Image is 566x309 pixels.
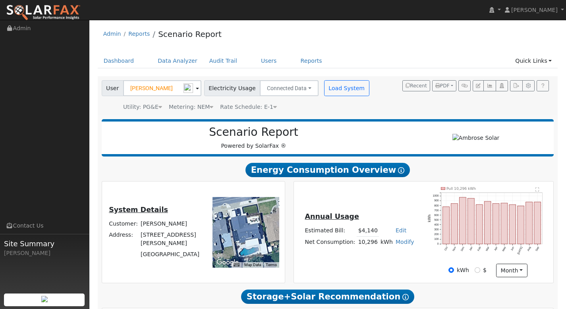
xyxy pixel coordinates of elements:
td: [PERSON_NAME] [139,218,204,229]
button: Connected Data [260,80,319,96]
text: 500 [435,218,439,221]
input: Select a User [123,80,201,96]
td: Estimated Bill: [303,225,357,236]
img: SolarFax [6,4,81,21]
td: [GEOGRAPHIC_DATA] [139,249,204,260]
i: Show Help [402,294,409,300]
text: Mar [485,246,490,251]
rect: onclick="" [493,204,499,244]
text: Feb [477,246,481,251]
button: Login As [496,80,508,91]
text: 600 [435,214,439,216]
rect: onclick="" [485,201,491,244]
a: Quick Links [509,54,558,68]
rect: onclick="" [468,198,475,244]
td: Net Consumption: [303,236,357,248]
text: Jan [469,246,473,251]
text: 800 [435,204,439,207]
text: May [502,246,507,252]
rect: onclick="" [518,206,524,244]
button: Settings [522,80,535,91]
button: PDF [432,80,456,91]
rect: onclick="" [534,202,541,244]
rect: onclick="" [460,197,466,244]
text: Apr [494,246,498,251]
text: 200 [435,233,439,236]
text: Sep [535,246,540,251]
text: Aug [527,246,531,251]
a: Terms (opens in new tab) [266,263,277,267]
img: Google [214,257,241,268]
td: Customer: [108,218,139,229]
text: Oct [444,246,448,251]
h2: Scenario Report [110,126,398,139]
text:  [535,187,539,191]
text: 0 [437,242,439,245]
text: Jun [510,246,515,251]
text: 100 [435,238,439,240]
span: PDF [435,83,450,89]
span: [PERSON_NAME] [511,7,558,13]
button: Map Data [244,262,261,268]
button: Generate Report Link [458,80,471,91]
a: Scenario Report [158,29,222,39]
td: 10,296 [357,236,379,248]
span: User [102,80,124,96]
rect: onclick="" [509,205,516,244]
label: $ [483,266,487,274]
img: retrieve [41,296,48,302]
button: Load System [324,80,369,96]
a: Audit Trail [203,54,243,68]
button: Multi-Series Graph [483,80,496,91]
a: Edit [396,227,406,234]
u: Annual Usage [305,212,359,220]
a: Dashboard [98,54,140,68]
text: 1000 [433,194,439,197]
i: Show Help [398,167,404,174]
text: 900 [435,199,439,202]
span: Site Summary [4,238,85,249]
input: kWh [448,267,454,273]
a: Reports [295,54,328,68]
span: Storage+Solar Recommendation [241,290,414,304]
text: [DATE] [517,246,523,255]
button: month [496,264,527,277]
rect: onclick="" [501,203,508,244]
button: Keyboard shortcuts [234,262,239,268]
div: Metering: NEM [169,103,213,111]
a: Help Link [537,80,549,91]
a: Modify [396,239,414,245]
a: Admin [103,31,121,37]
div: Powered by SolarFax ® [106,126,402,150]
rect: onclick="" [443,207,450,244]
text: 400 [435,223,439,226]
span: Alias: HE1 [220,104,277,110]
text: Dec [460,246,465,251]
text: Pull 10,296 kWh [446,186,476,191]
button: Recent [402,80,430,91]
rect: onclick="" [476,205,483,244]
rect: onclick="" [451,203,458,244]
input: $ [475,267,480,273]
button: Export Interval Data [510,80,522,91]
rect: onclick="" [526,202,533,244]
span: Energy Consumption Overview [245,163,410,177]
label: kWh [457,266,469,274]
img: npw-badge-icon-locked.svg [184,83,193,93]
text: kWh [428,214,431,222]
td: Address: [108,230,139,249]
td: $4,140 [357,225,379,236]
a: Data Analyzer [152,54,203,68]
text: 700 [435,209,439,212]
div: Utility: PG&E [123,103,162,111]
a: Reports [128,31,150,37]
div: [PERSON_NAME] [4,249,85,257]
td: [STREET_ADDRESS][PERSON_NAME] [139,230,204,249]
button: Edit User [473,80,484,91]
td: kWh [379,236,394,248]
img: Ambrose Solar [452,134,500,142]
a: Open this area in Google Maps (opens a new window) [214,257,241,268]
u: System Details [109,206,168,214]
text: Nov [452,246,457,251]
span: Electricity Usage [204,80,260,96]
